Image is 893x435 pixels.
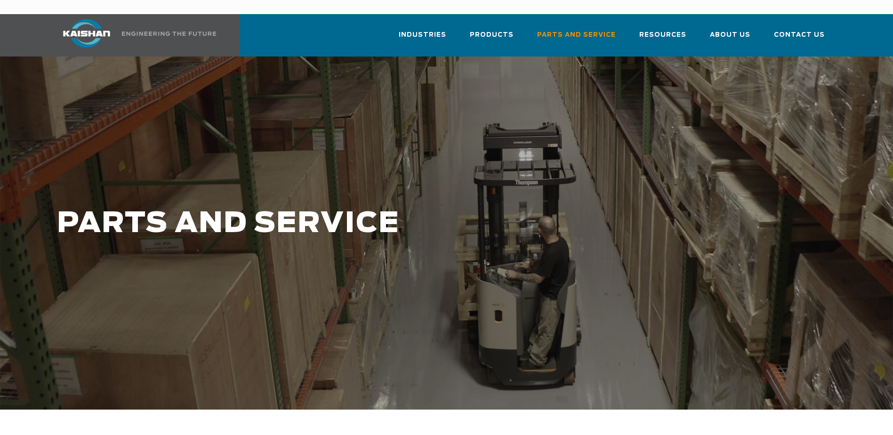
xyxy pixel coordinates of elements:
a: Products [470,23,514,55]
span: Industries [399,30,446,40]
img: kaishan logo [51,19,122,48]
span: Products [470,30,514,40]
a: Parts and Service [537,23,616,55]
a: Contact Us [774,23,825,55]
span: Parts and Service [537,30,616,40]
a: Resources [639,23,686,55]
span: Resources [639,30,686,40]
span: About Us [710,30,750,40]
h1: PARTS AND SERVICE [57,208,705,240]
a: Industries [399,23,446,55]
img: Engineering the future [122,32,216,36]
span: Contact Us [774,30,825,40]
a: Kaishan USA [51,14,218,56]
a: About Us [710,23,750,55]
